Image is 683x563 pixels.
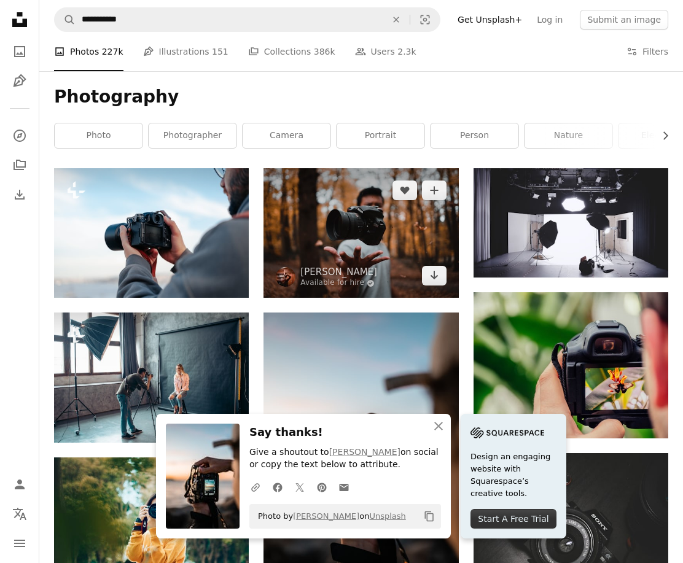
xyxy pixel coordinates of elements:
img: file-1705255347840-230a6ab5bca9image [470,424,544,442]
a: photographer [149,123,236,148]
img: black DSLR camera floating over man's hand at the woods [263,168,458,298]
img: camera studio set up [474,168,668,278]
a: camera [243,123,330,148]
a: Share on Twitter [289,475,311,499]
button: Like [392,181,417,200]
button: Visual search [410,8,440,31]
span: 386k [314,45,335,58]
a: [PERSON_NAME] [293,511,359,521]
a: Available for hire [300,278,377,288]
a: Illustrations [7,69,32,93]
a: Users 2.3k [355,32,416,71]
button: Add to Collection [422,181,447,200]
a: person [431,123,518,148]
span: 2.3k [397,45,416,58]
h1: Photography [54,86,668,108]
img: black digital camera capturing yellow flower [474,292,668,438]
a: Download [422,266,447,285]
a: Get Unsplash+ [450,10,529,29]
p: Give a shoutout to on social or copy the text below to attribute. [249,446,441,471]
button: Language [7,502,32,526]
span: 151 [212,45,228,58]
a: Log in [529,10,570,29]
a: Photos [7,39,32,64]
button: scroll list to the right [654,123,668,148]
a: [PERSON_NAME] [300,266,377,278]
a: Share on Facebook [267,475,289,499]
button: Clear [383,8,410,31]
img: a man holding a camera up to take a picture [54,168,249,298]
button: Filters [626,32,668,71]
a: [PERSON_NAME] [329,447,400,457]
span: Design an engaging website with Squarespace’s creative tools. [470,451,556,500]
button: Search Unsplash [55,8,76,31]
h3: Say thanks! [249,424,441,441]
img: pleasant photographer making a female model laugh, side view full length photo [54,313,249,442]
a: pleasant photographer making a female model laugh, side view full length photo [54,371,249,382]
a: Download History [7,182,32,207]
a: Unsplash [369,511,405,521]
a: black DSLR camera floating over man's hand at the woods [263,227,458,238]
a: Share over email [333,475,355,499]
a: Log in / Sign up [7,472,32,497]
a: Home — Unsplash [7,7,32,34]
form: Find visuals sitewide [54,7,440,32]
a: Share on Pinterest [311,475,333,499]
a: camera studio set up [474,217,668,228]
a: nature [525,123,612,148]
a: portrait [337,123,424,148]
img: Go to Reinhart Julian's profile [276,267,295,287]
a: photo [55,123,142,148]
button: Submit an image [580,10,668,29]
button: Copy to clipboard [419,506,440,527]
button: Menu [7,531,32,556]
a: Illustrations 151 [143,32,228,71]
a: Collections 386k [248,32,335,71]
div: Start A Free Trial [470,509,556,529]
a: Explore [7,123,32,148]
a: Collections [7,153,32,177]
a: Design an engaging website with Squarespace’s creative tools.Start A Free Trial [461,414,566,538]
a: black digital camera capturing yellow flower [474,360,668,371]
span: Photo by on [252,507,406,526]
a: a man holding a camera up to take a picture [54,227,249,238]
a: woman holding DSLR camera [54,516,249,527]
